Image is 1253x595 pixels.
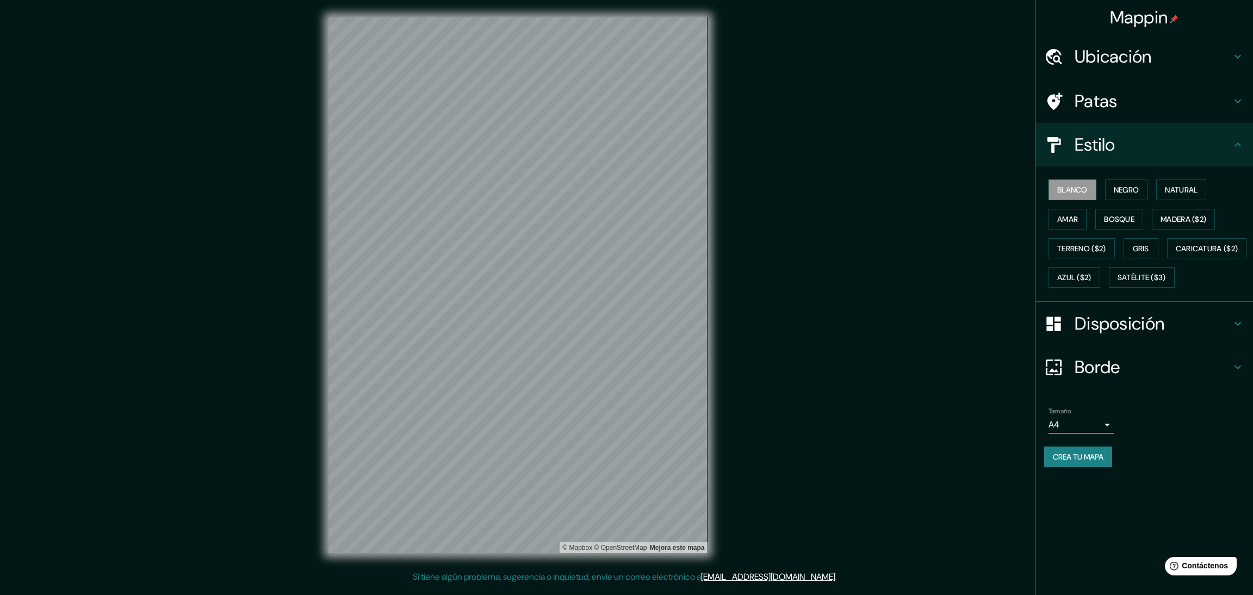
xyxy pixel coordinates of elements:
button: Amar [1049,209,1087,230]
font: Si tiene algún problema, sugerencia o inquietud, envíe un correo electrónico a [413,571,701,582]
img: pin-icon.png [1170,15,1178,23]
font: . [837,571,839,582]
button: Natural [1156,179,1206,200]
font: Azul ($2) [1057,273,1091,283]
button: Bosque [1095,209,1143,230]
font: Mejora este mapa [650,544,705,551]
font: Estilo [1075,133,1115,156]
div: Ubicación [1035,35,1253,78]
font: Crea tu mapa [1053,452,1103,462]
font: Tamaño [1049,407,1071,416]
font: Negro [1114,185,1139,195]
a: Map feedback [650,544,705,551]
font: Blanco [1057,185,1088,195]
font: Madera ($2) [1161,214,1206,224]
font: Gris [1133,244,1149,253]
button: Gris [1124,238,1158,259]
div: Patas [1035,79,1253,123]
font: Borde [1075,356,1120,379]
font: Bosque [1104,214,1134,224]
font: © Mapbox [562,544,592,551]
font: Disposición [1075,312,1164,335]
font: Terreno ($2) [1057,244,1106,253]
button: Satélite ($3) [1109,267,1175,288]
div: Borde [1035,345,1253,389]
div: A4 [1049,416,1114,433]
font: Ubicación [1075,45,1152,68]
iframe: Lanzador de widgets de ayuda [1156,553,1241,583]
font: Amar [1057,214,1078,224]
font: © OpenStreetMap [594,544,647,551]
a: Mapbox [562,544,592,551]
font: Mappin [1110,6,1168,29]
font: Patas [1075,90,1118,113]
button: Azul ($2) [1049,267,1100,288]
button: Terreno ($2) [1049,238,1115,259]
canvas: Mapa [328,17,708,553]
font: A4 [1049,419,1059,430]
button: Madera ($2) [1152,209,1215,230]
button: Crea tu mapa [1044,447,1112,467]
font: Natural [1165,185,1198,195]
button: Negro [1105,179,1148,200]
div: Disposición [1035,302,1253,345]
a: Mapa de calles abierto [594,544,647,551]
button: Blanco [1049,179,1096,200]
font: . [839,571,841,582]
font: Caricatura ($2) [1176,244,1238,253]
font: . [835,571,837,582]
button: Caricatura ($2) [1167,238,1247,259]
a: [EMAIL_ADDRESS][DOMAIN_NAME] [701,571,835,582]
font: Satélite ($3) [1118,273,1166,283]
div: Estilo [1035,123,1253,166]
